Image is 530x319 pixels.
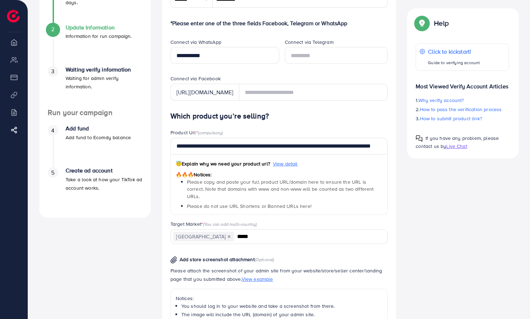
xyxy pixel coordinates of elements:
p: Please attach the screenshot of your admin site from your website/store/seller center/landing pag... [170,266,388,283]
p: Guide to verifying account [428,59,480,67]
span: How to submit product link? [420,115,482,122]
span: Notices: [176,171,212,178]
p: 3. [416,114,509,123]
span: (Optional) [255,256,274,263]
li: Update Information [39,24,151,66]
span: If you have any problem, please contact us by [416,135,499,150]
h4: Create ad account [66,167,142,174]
span: 😇 [176,160,182,167]
input: Search for option [235,231,379,242]
p: Notices: [176,294,383,303]
label: Product Url [170,129,223,136]
span: Please copy and paste your full product URL/domain here to ensure the URL is correct. Note that d... [187,178,374,200]
p: *Please enter one of the three fields Facebook, Telegram or WhatsApp [170,19,388,27]
h4: Update Information [66,24,132,31]
span: Add store screenshot attachment [180,256,255,263]
span: 3 [51,67,54,75]
iframe: Chat [500,287,525,314]
h4: Run your campaign [39,108,151,117]
p: Waiting for admin verify information. [66,74,142,91]
img: Popup guide [416,135,423,142]
p: Add fund to Ecomdy balance [66,133,131,142]
li: Create ad account [39,167,151,209]
span: How to pass the verification process [420,106,502,113]
h4: Add fund [66,125,131,132]
p: 1. [416,96,509,104]
li: Add fund [39,125,151,167]
span: Live Chat [446,143,467,150]
label: Target Market [170,220,257,228]
div: [URL][DOMAIN_NAME] [170,84,239,101]
img: logo [7,10,20,22]
span: 5 [51,169,54,177]
p: Click to kickstart! [428,47,480,56]
li: You should log in to your website and take a screenshot from there. [181,303,383,310]
label: Connect via Facebook [170,75,221,82]
span: Explain why we need your product url? [176,160,270,167]
img: img [170,256,177,264]
p: Most Viewed Verify Account Articles [416,76,509,90]
p: Take a look at how your TikTok ad account works. [66,175,142,192]
h4: Waiting verify information [66,66,142,73]
p: Help [434,19,449,27]
span: Please do not use URL Shortens or Banned URLs here! [187,203,311,210]
button: Deselect United States [227,235,231,238]
span: View example [242,276,273,283]
label: Connect via WhatsApp [170,39,221,46]
span: [GEOGRAPHIC_DATA] [173,232,234,242]
span: View detail [273,160,298,167]
img: Popup guide [416,17,428,29]
span: 🔥🔥🔥 [176,171,194,178]
h4: Which product you’re selling? [170,112,388,121]
label: Connect via Telegram [285,39,334,46]
li: The image will include the URL (domain) of your admin site. [181,311,383,318]
li: Waiting verify information [39,66,151,108]
span: (You can add multi-country) [203,221,257,227]
span: 4 [51,127,54,135]
p: 2. [416,105,509,114]
span: Why verify account? [418,97,464,104]
span: 2 [51,25,54,33]
div: Search for option [170,229,388,244]
p: Information for run campaign. [66,32,132,40]
span: (compulsory) [198,129,223,136]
